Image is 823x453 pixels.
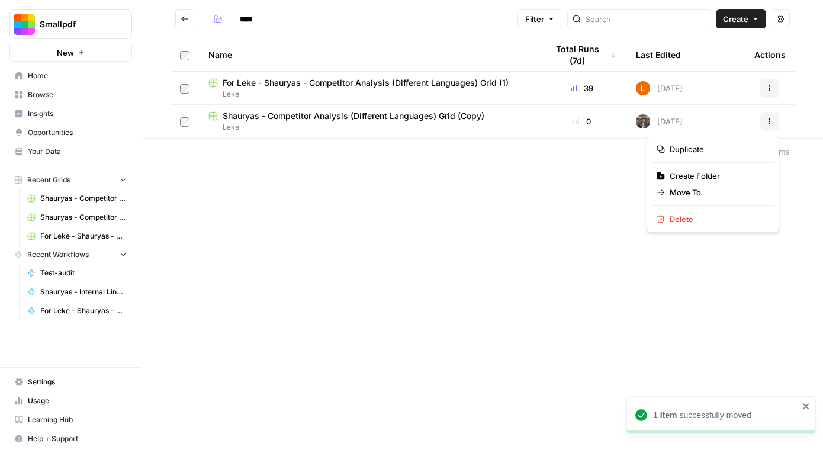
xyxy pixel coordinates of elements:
div: 0 [547,115,617,127]
span: Shauryas - Internal Link Analysis (Sampling Method) [40,287,127,297]
button: New [9,44,132,62]
img: lhpsybmmpd8ygi2tp3ldoj2y72sq [636,81,650,95]
a: For Leke - Shauryas - Competitor Analysis (Different Languages) [22,301,132,320]
button: Create [716,9,766,28]
a: Settings [9,372,132,391]
span: Leke [208,122,528,133]
span: Duplicate [670,143,764,155]
a: Opportunities [9,123,132,142]
button: Go back [175,9,194,28]
img: Smallpdf Logo [14,14,35,35]
span: Shauryas - Competitor Analysis (Different Languages) Grid [40,212,127,223]
span: Settings [28,377,127,387]
span: For Leke - Shauryas - Competitor Analysis (Different Languages) Grid (1) [223,77,509,89]
a: For Leke - Shauryas - Competitor Analysis (Different Languages) Grid (1) [22,227,132,246]
div: Total Runs (7d) [547,38,617,71]
a: Usage [9,391,132,410]
span: Your Data [28,146,127,157]
a: Learning Hub [9,410,132,429]
span: Home [28,70,127,81]
span: Shauryas - Competitor Analysis (Different Languages) Grid (Copy) [40,193,127,204]
span: Move To [670,187,764,198]
span: For Leke - Shauryas - Competitor Analysis (Different Languages) [40,306,127,316]
a: Browse [9,85,132,104]
a: For Leke - Shauryas - Competitor Analysis (Different Languages) Grid (1)Leke [208,77,528,99]
span: Filter [525,13,544,25]
a: Shauryas - Internal Link Analysis (Sampling Method) [22,282,132,301]
div: Last Edited [636,38,681,71]
a: Shauryas - Competitor Analysis (Different Languages) Grid (Copy)Leke [208,110,528,133]
span: Delete [670,213,764,225]
span: Shauryas - Competitor Analysis (Different Languages) Grid (Copy) [223,110,484,122]
span: For Leke - Shauryas - Competitor Analysis (Different Languages) Grid (1) [40,231,127,242]
span: Opportunities [28,127,127,138]
span: Learning Hub [28,415,127,425]
span: Create Folder [670,170,764,182]
a: Your Data [9,142,132,161]
input: Search [586,13,706,25]
span: Leke [208,89,528,99]
div: [DATE] [636,114,683,128]
strong: 1 Item [653,410,677,420]
span: Insights [28,108,127,119]
div: [DATE] [636,81,683,95]
a: Shauryas - Competitor Analysis (Different Languages) Grid [22,208,132,227]
button: Recent Grids [9,171,132,189]
img: yxnc04dkqktdkzli2cw8vvjrdmdz [636,114,650,128]
button: Workspace: Smallpdf [9,9,132,39]
button: Filter [517,9,562,28]
span: Test-audit [40,268,127,278]
a: Home [9,66,132,85]
span: Usage [28,396,127,406]
span: Smallpdf [40,18,111,30]
div: Actions [754,38,786,71]
span: Help + Support [28,433,127,444]
span: Browse [28,89,127,100]
span: New [57,47,74,59]
span: Create [723,13,748,25]
span: Recent Grids [27,175,70,185]
a: Test-audit [22,264,132,282]
button: close [802,401,811,411]
button: Recent Workflows [9,246,132,264]
span: Recent Workflows [27,249,89,260]
div: successfully moved [653,409,799,421]
a: Insights [9,104,132,123]
div: 39 [547,82,617,94]
button: Help + Support [9,429,132,448]
div: Name [208,38,528,71]
a: Shauryas - Competitor Analysis (Different Languages) Grid (Copy) [22,189,132,208]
